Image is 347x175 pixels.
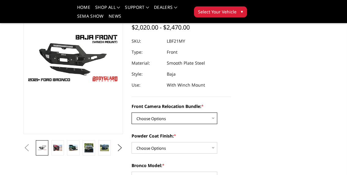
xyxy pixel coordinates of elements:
dt: Style: [132,69,162,80]
button: Next [115,143,125,152]
label: Bronco Model: [132,162,231,169]
img: Bronco Baja Front (winch mount) [100,145,109,151]
dt: Use: [132,80,162,91]
span: $2,020.00 - $2,470.00 [132,23,190,31]
label: Powder Coat Finish: [132,133,231,139]
label: Front Camera Relocation Bundle: [132,103,231,109]
a: Dealers [154,5,177,14]
dd: LBF21MY [167,36,185,47]
img: Bronco Baja Front (winch mount) [84,143,93,152]
img: Bronco Baja Front (winch mount) [53,145,62,151]
dt: SKU: [132,36,162,47]
span: Select Your Vehicle [198,9,237,15]
dd: With Winch Mount [167,80,205,91]
a: shop all [95,5,120,14]
dt: Material: [132,58,162,69]
img: Bronco Baja Front (winch mount) [69,145,78,151]
dd: Smooth Plate Steel [167,58,205,69]
span: ▾ [241,8,243,15]
button: Select Your Vehicle [194,6,247,17]
dt: Type: [132,47,162,58]
a: Support [125,5,149,14]
dd: Front [167,47,177,58]
a: SEMA Show [77,14,104,23]
dd: Baja [167,69,176,80]
a: Home [77,5,90,14]
a: News [109,14,121,23]
button: Previous [22,143,31,152]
